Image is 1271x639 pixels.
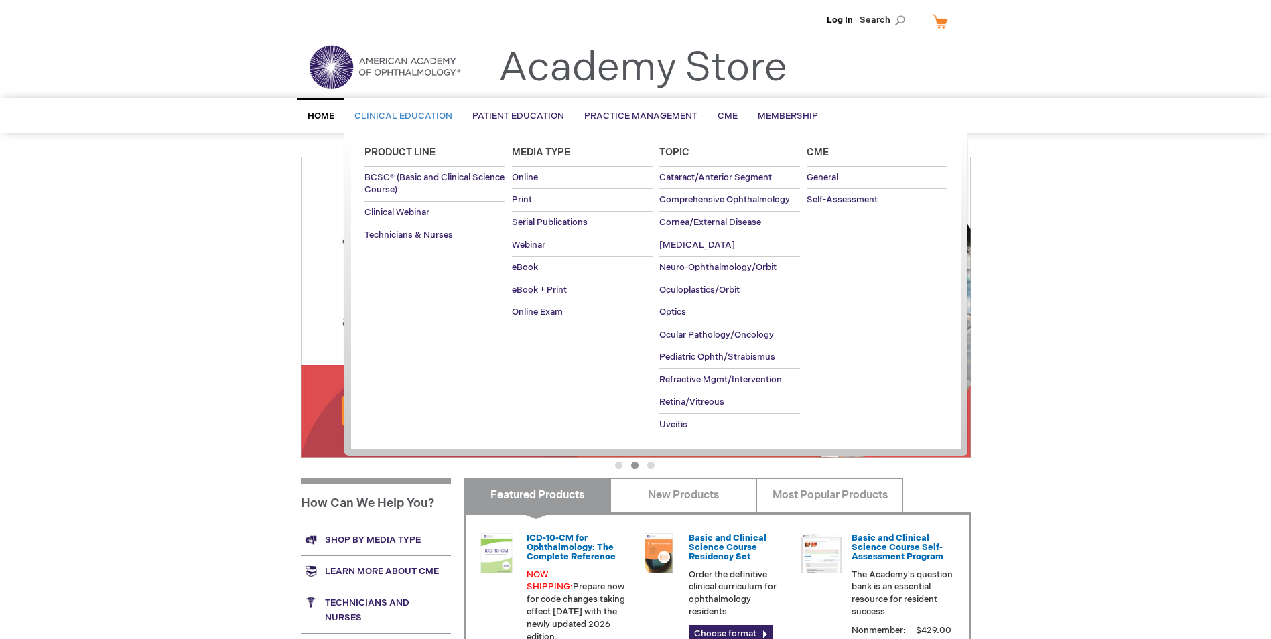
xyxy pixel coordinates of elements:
[827,15,853,25] a: Log In
[852,569,953,618] p: The Academy's question bank is an essential resource for resident success.
[807,194,878,205] span: Self-Assessment
[860,7,911,33] span: Search
[758,111,818,121] span: Membership
[308,111,334,121] span: Home
[512,262,538,273] span: eBook
[659,262,777,273] span: Neuro-Ophthalmology/Orbit
[659,172,772,183] span: Cataract/Anterior Segment
[354,111,452,121] span: Clinical Education
[512,240,545,251] span: Webinar
[364,172,505,196] span: BCSC® (Basic and Clinical Science Course)
[647,461,655,469] button: 3 of 3
[584,111,697,121] span: Practice Management
[512,147,570,158] span: Media Type
[301,555,451,587] a: Learn more about CME
[807,147,829,158] span: Cme
[610,478,757,512] a: New Products
[512,307,563,317] span: Online Exam
[689,569,791,618] p: Order the definitive clinical curriculum for ophthalmology residents.
[512,172,538,183] span: Online
[301,587,451,633] a: Technicians and nurses
[659,330,774,340] span: Ocular Pathology/Oncology
[659,217,761,228] span: Cornea/External Disease
[476,533,517,573] img: 0120008u_42.png
[659,285,740,295] span: Oculoplastics/Orbit
[914,625,953,636] span: $429.00
[852,532,943,563] a: Basic and Clinical Science Course Self-Assessment Program
[364,147,436,158] span: Product Line
[718,111,738,121] span: CME
[852,622,906,639] strong: Nonmember:
[512,285,567,295] span: eBook + Print
[498,44,787,92] a: Academy Store
[364,207,429,218] span: Clinical Webinar
[512,217,588,228] span: Serial Publications
[301,524,451,555] a: Shop by media type
[659,240,735,251] span: [MEDICAL_DATA]
[807,172,838,183] span: General
[659,307,686,317] span: Optics
[301,478,451,524] h1: How Can We Help You?
[472,111,564,121] span: Patient Education
[659,397,724,407] span: Retina/Vitreous
[615,461,622,469] button: 1 of 3
[659,194,790,205] span: Comprehensive Ophthalmology
[527,532,616,563] a: ICD-10-CM for Ophthalmology: The Complete Reference
[631,461,639,469] button: 2 of 3
[756,478,903,512] a: Most Popular Products
[689,532,766,563] a: Basic and Clinical Science Course Residency Set
[512,194,532,205] span: Print
[659,419,687,430] span: Uveitis
[659,352,775,362] span: Pediatric Ophth/Strabismus
[527,569,573,593] font: NOW SHIPPING:
[639,533,679,573] img: 02850963u_47.png
[364,230,453,240] span: Technicians & Nurses
[659,147,689,158] span: Topic
[464,478,611,512] a: Featured Products
[801,533,842,573] img: bcscself_20.jpg
[659,374,782,385] span: Refractive Mgmt/Intervention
